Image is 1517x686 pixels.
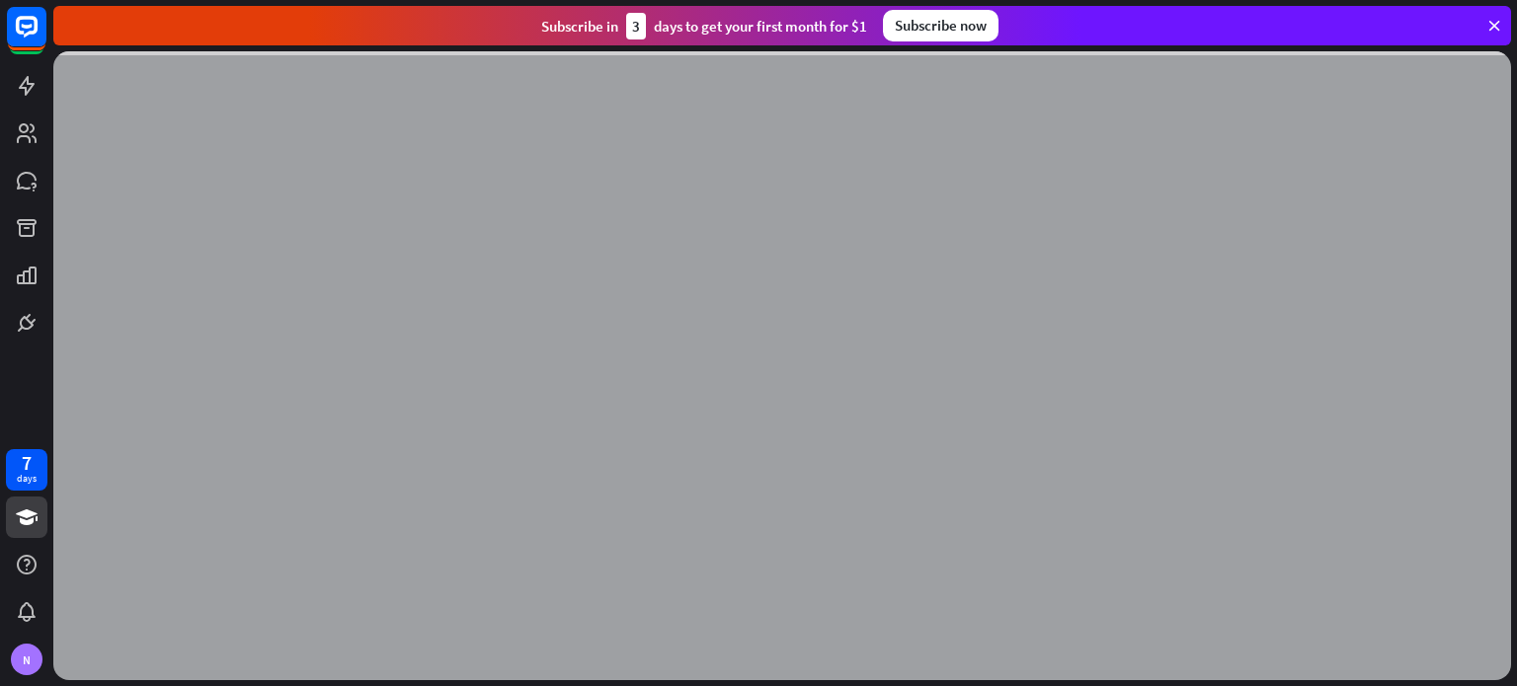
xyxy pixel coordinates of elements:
div: 3 [626,13,646,39]
div: days [17,472,37,486]
div: N [11,644,42,675]
div: Subscribe now [883,10,998,41]
div: Subscribe in days to get your first month for $1 [541,13,867,39]
a: 7 days [6,449,47,491]
div: 7 [22,454,32,472]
